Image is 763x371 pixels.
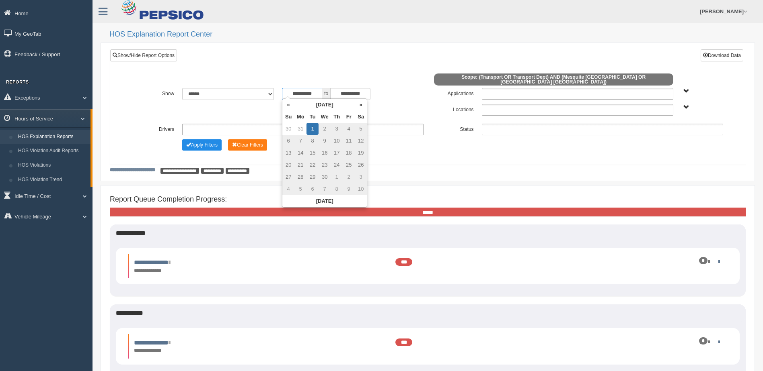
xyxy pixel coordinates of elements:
[306,147,319,159] td: 15
[294,135,306,147] td: 7
[110,49,177,61] a: Show/Hide Report Options
[331,135,343,147] td: 10
[14,144,90,158] a: HOS Violation Audit Reports
[355,159,367,171] td: 26
[109,31,755,39] h2: HOS Explanation Report Center
[319,171,331,183] td: 30
[319,123,331,135] td: 2
[282,183,294,195] td: 4
[282,123,294,135] td: 30
[434,73,673,86] span: Scope: (Transport OR Transport Dept) AND (Mesquite [GEOGRAPHIC_DATA] OR [GEOGRAPHIC_DATA] [GEOGRA...
[282,99,294,111] th: «
[343,183,355,195] td: 9
[294,99,355,111] th: [DATE]
[355,135,367,147] td: 12
[331,111,343,123] th: Th
[306,123,319,135] td: 1
[319,111,331,123] th: We
[294,159,306,171] td: 21
[343,135,355,147] td: 11
[331,183,343,195] td: 8
[306,183,319,195] td: 6
[428,88,477,98] label: Applications
[343,123,355,135] td: 4
[110,196,746,204] h4: Report Queue Completion Progress:
[294,123,306,135] td: 31
[14,130,90,144] a: HOS Explanation Reports
[355,123,367,135] td: 5
[355,183,367,195] td: 10
[428,124,477,133] label: Status
[331,147,343,159] td: 17
[294,111,306,123] th: Mo
[355,171,367,183] td: 3
[319,135,331,147] td: 9
[331,123,343,135] td: 3
[228,139,267,151] button: Change Filter Options
[182,139,222,151] button: Change Filter Options
[331,159,343,171] td: 24
[282,147,294,159] td: 13
[306,111,319,123] th: Tu
[331,171,343,183] td: 1
[428,104,478,114] label: Locations
[343,147,355,159] td: 18
[343,159,355,171] td: 25
[128,88,178,98] label: Show
[128,124,178,133] label: Drivers
[294,183,306,195] td: 5
[282,195,367,207] th: [DATE]
[14,158,90,173] a: HOS Violations
[294,147,306,159] td: 14
[128,254,728,278] li: Expand
[701,49,743,61] button: Download Data
[343,171,355,183] td: 2
[282,135,294,147] td: 6
[322,88,330,100] span: to
[306,171,319,183] td: 29
[282,171,294,183] td: 27
[14,173,90,187] a: HOS Violation Trend
[355,147,367,159] td: 19
[282,159,294,171] td: 20
[306,159,319,171] td: 22
[319,183,331,195] td: 7
[319,147,331,159] td: 16
[128,334,728,359] li: Expand
[282,111,294,123] th: Su
[343,111,355,123] th: Fr
[355,99,367,111] th: »
[319,159,331,171] td: 23
[355,111,367,123] th: Sa
[306,135,319,147] td: 8
[294,171,306,183] td: 28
